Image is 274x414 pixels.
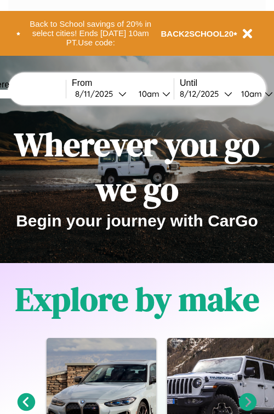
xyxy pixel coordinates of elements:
button: 10am [130,88,174,100]
div: 8 / 11 / 2025 [75,89,118,99]
h1: Explore by make [15,277,259,322]
b: BACK2SCHOOL20 [161,29,234,38]
button: 8/11/2025 [72,88,130,100]
button: Back to School savings of 20% in select cities! Ends [DATE] 10am PT.Use code: [20,16,161,50]
div: 8 / 12 / 2025 [180,89,224,99]
label: From [72,78,174,88]
div: 10am [133,89,162,99]
div: 10am [236,89,265,99]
